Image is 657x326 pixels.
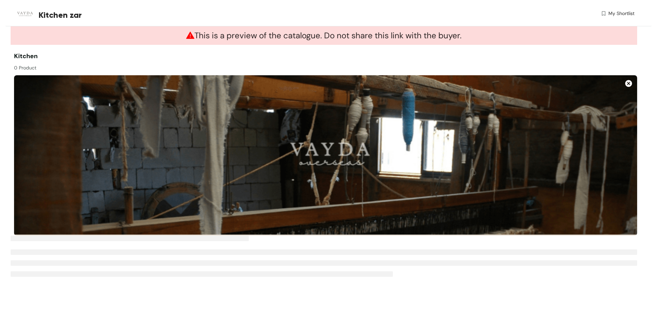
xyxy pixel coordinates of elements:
[14,3,36,25] img: Buyer Portal
[14,75,637,236] img: 0cfb2722-fdc4-43f7-b4da-7c8cb08d4753
[186,30,462,41] span: This is a preview of the catalogue. Do not share this link with the buyer.
[601,10,607,17] img: wishlist
[625,80,632,87] img: Close
[186,31,194,39] span: warning
[608,10,634,17] span: My Shortlist
[14,52,38,60] span: Kitchen
[14,61,326,71] div: 0 Product
[39,9,82,21] span: Kitchen zar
